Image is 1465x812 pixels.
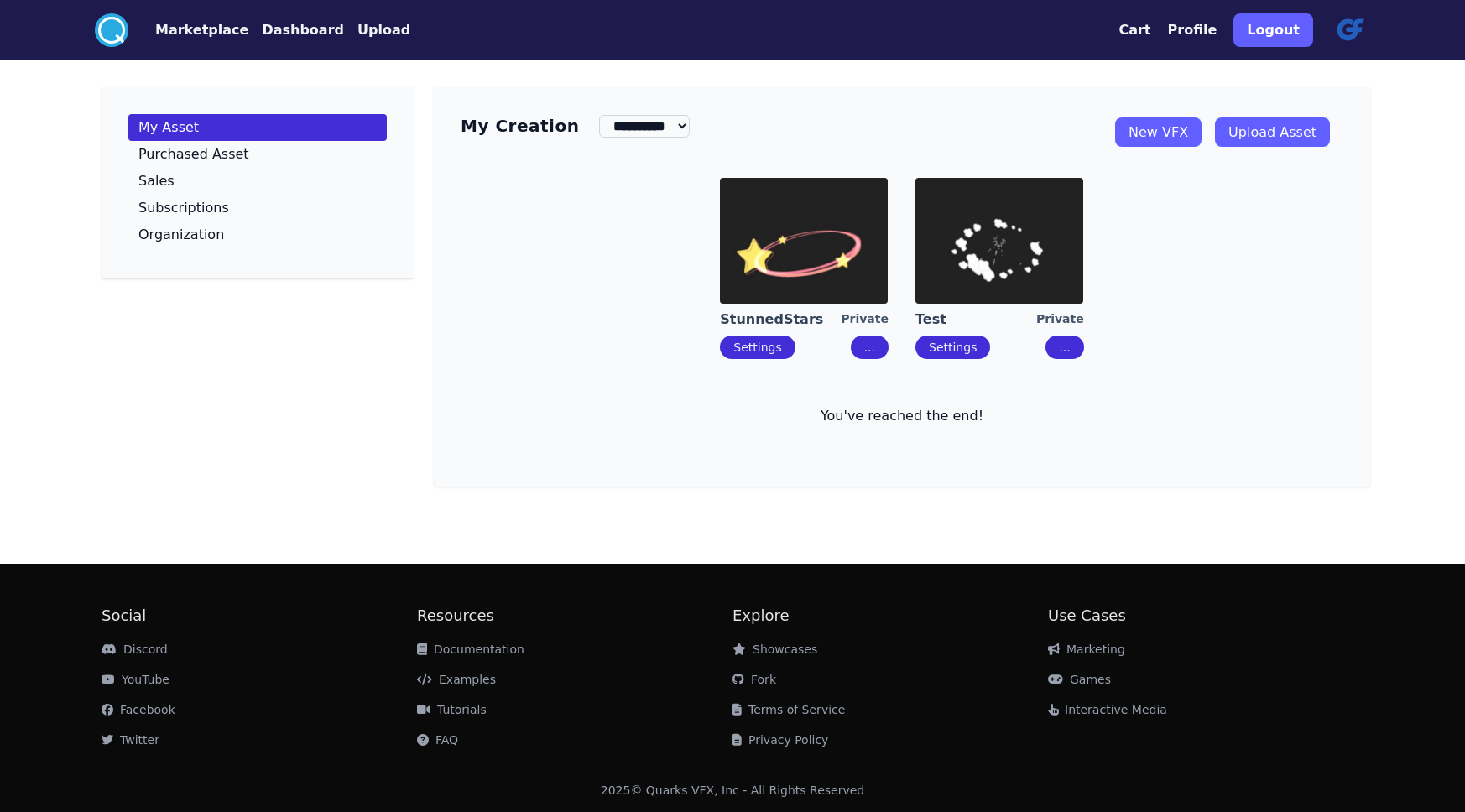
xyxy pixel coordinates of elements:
a: Marketplace [128,20,248,40]
button: Settings [915,336,990,359]
p: Subscriptions [138,201,229,215]
img: profile [1330,10,1370,50]
a: Discord [102,643,168,656]
a: Dashboard [248,20,344,40]
a: Interactive Media [1048,703,1167,716]
button: Upload [357,20,410,40]
p: My Asset [138,121,199,134]
a: Organization [128,221,387,248]
h3: My Creation [461,114,579,138]
a: Upload Asset [1215,117,1330,147]
button: Profile [1168,20,1217,40]
a: Twitter [102,733,159,747]
a: StunnedStars [720,310,841,329]
a: Sales [128,168,387,195]
a: Logout [1233,7,1313,54]
a: New VFX [1115,117,1202,147]
a: Test [915,310,1036,329]
button: Logout [1233,13,1313,47]
a: Games [1048,673,1111,686]
a: Marketing [1048,643,1125,656]
p: Sales [138,174,175,188]
a: Purchased Asset [128,141,387,168]
a: Upload [344,20,410,40]
a: Fork [732,673,776,686]
button: Dashboard [262,20,344,40]
a: Subscriptions [128,195,387,221]
img: imgAlt [720,178,888,304]
button: Marketplace [155,20,248,40]
a: Tutorials [417,703,487,716]
a: FAQ [417,733,458,747]
p: Purchased Asset [138,148,249,161]
a: Terms of Service [732,703,845,716]
a: Documentation [417,643,524,656]
div: Private [1036,310,1084,329]
a: Facebook [102,703,175,716]
a: Examples [417,673,496,686]
h2: Social [102,604,417,627]
a: Settings [929,341,977,354]
a: YouTube [102,673,169,686]
a: Privacy Policy [732,733,828,747]
button: Cart [1118,20,1150,40]
button: ... [851,336,889,359]
a: Settings [733,341,781,354]
div: 2025 © Quarks VFX, Inc - All Rights Reserved [601,782,865,799]
a: Showcases [732,643,817,656]
h2: Explore [732,604,1048,627]
p: Organization [138,228,224,242]
button: ... [1045,336,1083,359]
img: imgAlt [915,178,1083,304]
h2: Use Cases [1048,604,1363,627]
p: You've reached the end! [461,406,1343,426]
a: My Asset [128,114,387,141]
button: Settings [720,336,795,359]
div: Private [841,310,889,329]
h2: Resources [417,604,732,627]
